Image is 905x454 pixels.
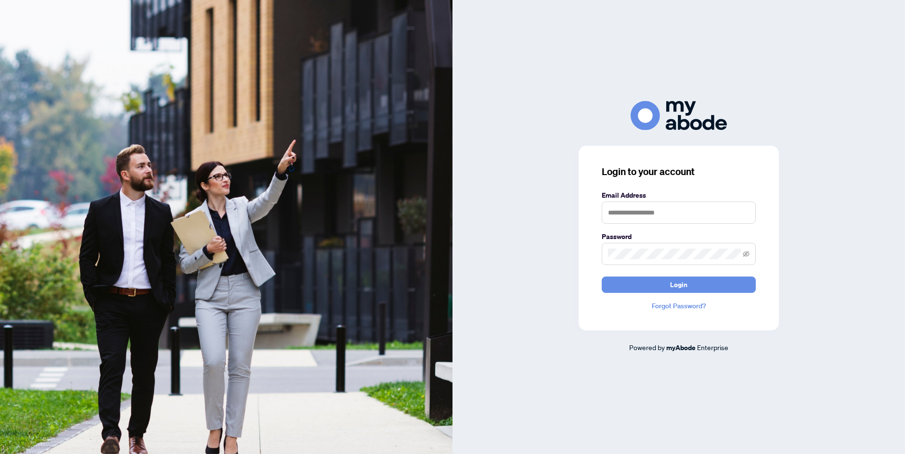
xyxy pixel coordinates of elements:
img: ma-logo [631,101,727,130]
a: Forgot Password? [602,301,756,311]
button: Login [602,277,756,293]
span: Enterprise [697,343,728,352]
a: myAbode [666,342,696,353]
label: Email Address [602,190,756,201]
span: Powered by [629,343,665,352]
span: eye-invisible [743,251,750,257]
h3: Login to your account [602,165,756,178]
span: Login [670,277,687,292]
label: Password [602,231,756,242]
